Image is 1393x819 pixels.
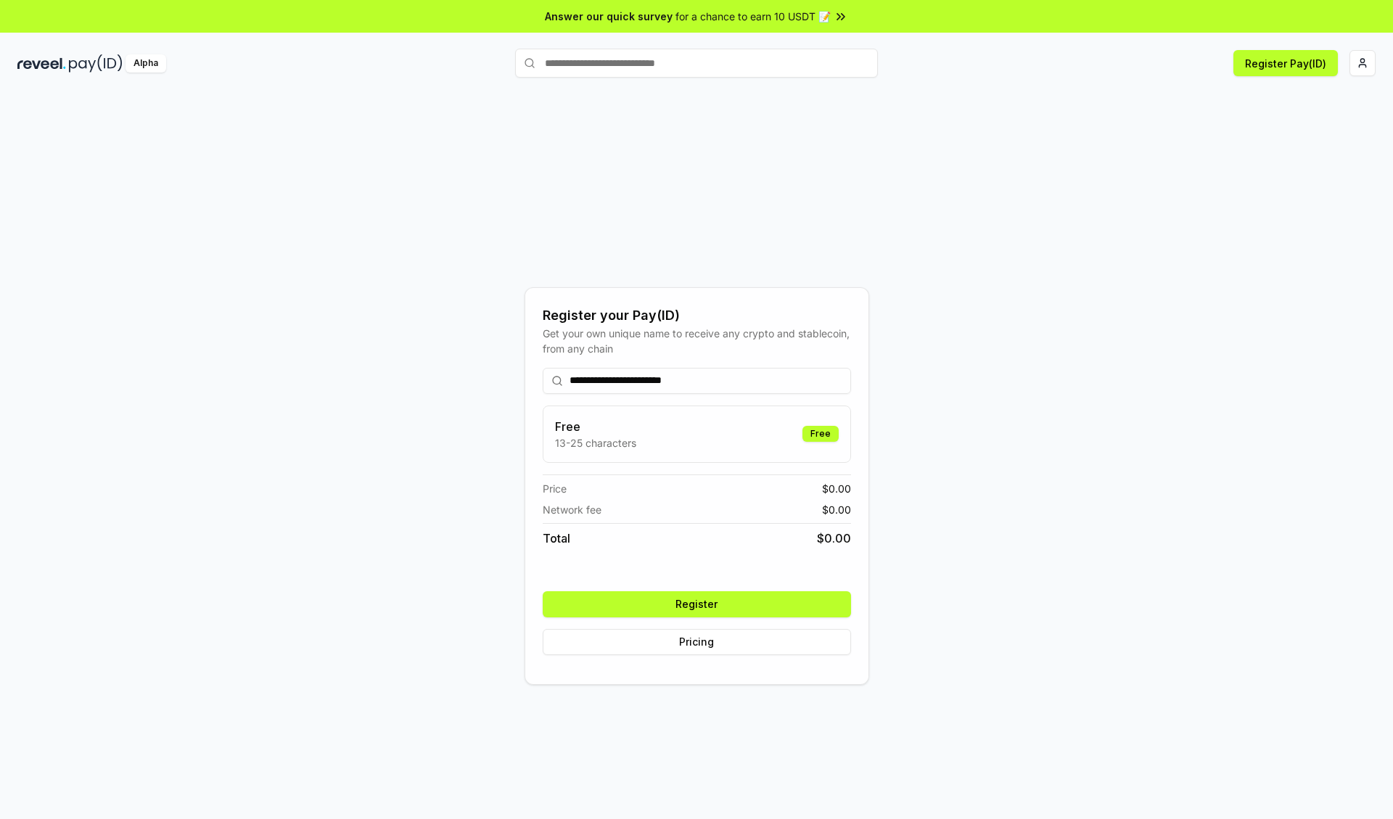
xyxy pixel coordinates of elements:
[543,591,851,617] button: Register
[802,426,839,442] div: Free
[555,418,636,435] h3: Free
[543,502,601,517] span: Network fee
[126,54,166,73] div: Alpha
[822,502,851,517] span: $ 0.00
[543,481,567,496] span: Price
[817,530,851,547] span: $ 0.00
[822,481,851,496] span: $ 0.00
[543,530,570,547] span: Total
[17,54,66,73] img: reveel_dark
[555,435,636,450] p: 13-25 characters
[69,54,123,73] img: pay_id
[543,326,851,356] div: Get your own unique name to receive any crypto and stablecoin, from any chain
[675,9,831,24] span: for a chance to earn 10 USDT 📝
[1233,50,1338,76] button: Register Pay(ID)
[543,629,851,655] button: Pricing
[543,305,851,326] div: Register your Pay(ID)
[545,9,673,24] span: Answer our quick survey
